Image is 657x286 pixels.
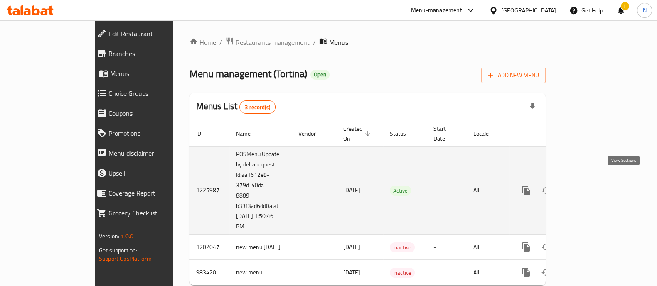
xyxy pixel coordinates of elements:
span: 1.0.0 [121,231,133,242]
td: 1225987 [189,146,229,235]
li: / [219,37,222,47]
a: Choice Groups [90,83,204,103]
a: Branches [90,44,204,64]
span: ID [196,129,212,139]
a: Grocery Checklist [90,203,204,223]
a: Menus [90,64,204,83]
td: 983420 [189,260,229,285]
th: Actions [509,121,603,147]
span: Get support on: [99,245,137,256]
td: - [427,260,467,285]
span: N [642,6,646,15]
span: Locale [473,129,500,139]
button: more [516,262,536,282]
button: Change Status [536,181,556,200]
span: Start Date [433,124,457,144]
td: All [467,235,509,260]
span: Inactive [390,268,415,278]
span: [DATE] [343,185,360,196]
td: new menu [DATE] [229,235,292,260]
span: 3 record(s) [240,103,275,111]
span: Menus [110,68,198,78]
span: Promotions [108,128,198,138]
span: Status [390,129,417,139]
td: 1202047 [189,235,229,260]
span: Add New Menu [488,70,539,81]
span: Active [390,186,411,196]
a: Upsell [90,163,204,183]
span: Open [310,71,330,78]
span: Inactive [390,243,415,252]
div: Total records count [239,100,276,114]
span: Name [236,129,261,139]
span: Coupons [108,108,198,118]
h2: Menus List [196,100,276,114]
span: Upsell [108,168,198,178]
span: Branches [108,49,198,59]
nav: breadcrumb [189,37,546,48]
button: more [516,181,536,200]
a: Edit Restaurant [90,24,204,44]
span: Menu disclaimer [108,148,198,158]
a: Promotions [90,123,204,143]
li: / [313,37,316,47]
td: POSMenu Update by delta request Id:aa1612e8-379d-40da-8889-b33f3ad6dd0a at [DATE] 1:50:46 PM [229,146,292,235]
span: Choice Groups [108,88,198,98]
span: Edit Restaurant [108,29,198,39]
div: [GEOGRAPHIC_DATA] [501,6,556,15]
div: Inactive [390,268,415,278]
span: Grocery Checklist [108,208,198,218]
td: new menu [229,260,292,285]
div: Export file [522,97,542,117]
td: All [467,260,509,285]
span: Version: [99,231,119,242]
span: Restaurants management [236,37,310,47]
a: Coverage Report [90,183,204,203]
button: more [516,237,536,257]
button: Change Status [536,262,556,282]
span: Menus [329,37,348,47]
span: Menu management ( Tortina ) [189,64,307,83]
td: All [467,146,509,235]
a: Menu disclaimer [90,143,204,163]
td: - [427,235,467,260]
span: [DATE] [343,267,360,278]
div: Open [310,70,330,80]
a: Coupons [90,103,204,123]
a: Support.OpsPlatform [99,253,152,264]
button: Add New Menu [481,68,546,83]
span: Vendor [298,129,327,139]
div: Menu-management [411,5,462,15]
td: - [427,146,467,235]
span: Created On [343,124,373,144]
table: enhanced table [189,121,603,286]
a: Restaurants management [226,37,310,48]
span: [DATE] [343,242,360,252]
span: Coverage Report [108,188,198,198]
